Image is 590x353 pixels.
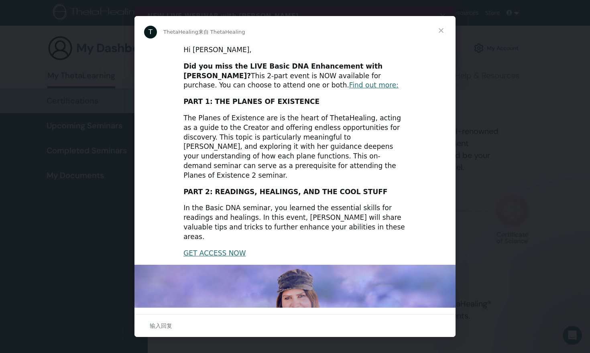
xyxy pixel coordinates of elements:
[197,30,221,37] b: Clarity
[13,50,84,60] a: Reserve Your Spot ➜
[183,249,246,257] a: GET ACCESS NOW
[144,26,157,39] div: Profile image for ThetaHealing
[183,114,407,181] div: The Planes of Existence are is the heart of ThetaHealing, acting as a guide to the Creator and of...
[427,16,456,45] span: 关闭
[13,14,199,21] b: CLARITY — Learn It. Know It. Live It. Create With It.
[163,29,198,35] span: ThetaHealing
[183,97,319,105] b: PART 1: THE PLANES OF EXISTENCE
[134,314,456,337] div: 打开对话并回复
[13,6,295,46] div: Join us The very first webinar dedicated entirely to the energy of — how to understand it, live i...
[150,321,172,331] span: 输入回复
[183,203,407,241] div: In the Basic DNA seminar, you learned the essential skills for readings and healings. In this eve...
[183,45,407,55] div: Hi [PERSON_NAME],
[13,6,164,13] b: NEW LIVE WEBINAR with [PERSON_NAME]
[306,7,314,12] div: 关闭
[183,62,382,80] b: Did you miss the LIVE Basic DNA Enhancement with [PERSON_NAME]?
[183,188,387,196] b: PART 2: READINGS, HEALINGS, AND THE COOL STUFF
[34,22,104,29] i: [DATE] 11:00 AM MST
[349,81,399,89] a: Find out more:
[183,62,407,90] div: This 2-part event is NOW available for purchase. You can choose to attend one or both.
[198,29,245,35] span: 来自 ThetaHealing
